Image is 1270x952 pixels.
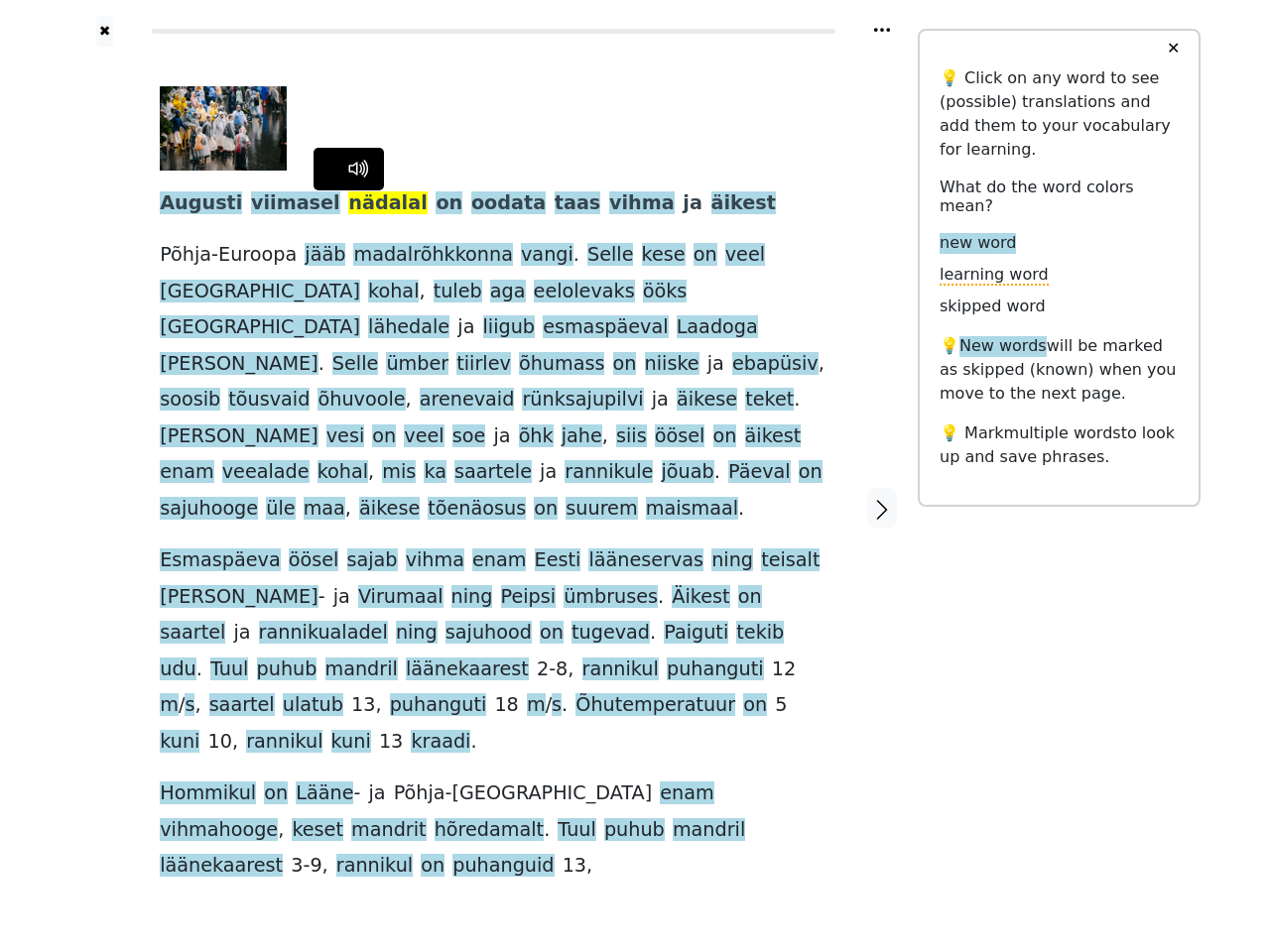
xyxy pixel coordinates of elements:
[233,621,250,646] span: ja
[552,693,562,718] span: s
[353,781,360,806] span: -
[452,424,486,449] span: soe
[493,424,510,449] span: ja
[266,497,295,522] span: üle
[358,585,444,610] span: Virumaal
[544,818,550,843] span: .
[940,334,1179,406] p: 💡 will be marked as skipped (known) when you move to the next page.
[655,424,705,449] span: öösel
[96,16,113,47] a: ✖
[210,657,248,682] span: Tuul
[318,585,325,610] span: -
[160,621,225,646] span: saartel
[304,497,345,522] span: maa
[543,315,668,340] span: esmaspäeval
[660,781,713,806] span: enam
[160,86,287,171] img: 2933700h321ct24.jpg
[318,352,324,377] span: .
[658,585,664,610] span: .
[662,460,714,485] span: jõuab
[194,693,200,718] span: ,
[761,548,820,573] span: teisalt
[160,693,179,718] span: m
[331,730,371,755] span: kuni
[208,730,232,755] span: 10
[643,280,688,304] span: ööks
[348,191,427,216] span: nädalal
[368,781,385,806] span: ja
[642,243,686,268] span: kese
[582,657,659,682] span: rannikul
[609,191,675,216] span: vihma
[451,585,493,610] span: ning
[411,730,470,755] span: kraadi
[251,191,340,216] span: viimasel
[940,66,1179,162] p: 💡 Click on any word to see (possible) translations and add them to your vocabulary for learning.
[743,693,767,718] span: on
[521,243,573,268] span: vangi
[421,854,444,879] span: on
[471,191,546,216] span: oodata
[160,548,280,573] span: Esmaspäeva
[257,657,317,682] span: puhub
[278,818,284,843] span: ,
[160,460,213,485] span: enam
[368,460,374,485] span: ,
[435,818,544,843] span: hõredamalt
[694,243,717,268] span: on
[799,460,823,485] span: on
[160,352,317,377] span: [PERSON_NAME]
[940,421,1179,469] p: 💡 Mark to look up and save phrases.
[546,693,552,718] span: /
[456,352,511,377] span: tiirlev
[527,693,546,718] span: m
[677,315,758,340] span: Laadoga
[351,818,427,843] span: mandrit
[672,585,729,610] span: Äikest
[424,460,446,485] span: ka
[645,352,699,377] span: niiske
[562,424,602,449] span: jahe
[555,191,601,216] span: taas
[394,781,653,806] span: Põhja-[GEOGRAPHIC_DATA]
[457,315,474,340] span: ja
[571,621,650,646] span: tugevad
[160,191,242,216] span: Augusti
[534,497,558,522] span: on
[406,657,529,682] span: läänekaarest
[616,424,647,449] span: siis
[470,730,476,755] span: .
[650,621,656,646] span: .
[379,730,403,755] span: 13
[368,280,419,304] span: kohal
[736,621,784,646] span: tekib
[566,497,637,522] span: suurem
[707,352,724,377] span: ja
[386,352,448,377] span: ümber
[333,585,350,610] span: ja
[564,585,658,610] span: ümbruses
[160,854,283,879] span: läänekaarest
[602,424,608,449] span: ,
[396,621,438,646] span: ning
[565,460,653,485] span: rannikule
[738,585,762,610] span: on
[420,388,515,413] span: arenevaid
[228,388,310,413] span: tõusvaid
[336,854,413,879] span: rannikul
[372,424,396,449] span: on
[540,460,557,485] span: ja
[725,243,765,268] span: veel
[713,424,737,449] span: on
[160,424,317,449] span: [PERSON_NAME]
[472,548,526,573] span: enam
[522,388,643,413] span: rünksajupilvi
[772,657,796,682] span: 12
[305,243,345,268] span: jääb
[292,818,343,843] span: keset
[563,854,586,879] span: 13
[419,280,425,304] span: ,
[359,497,420,522] span: äikese
[452,854,554,879] span: puhanguid
[711,548,753,573] span: ning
